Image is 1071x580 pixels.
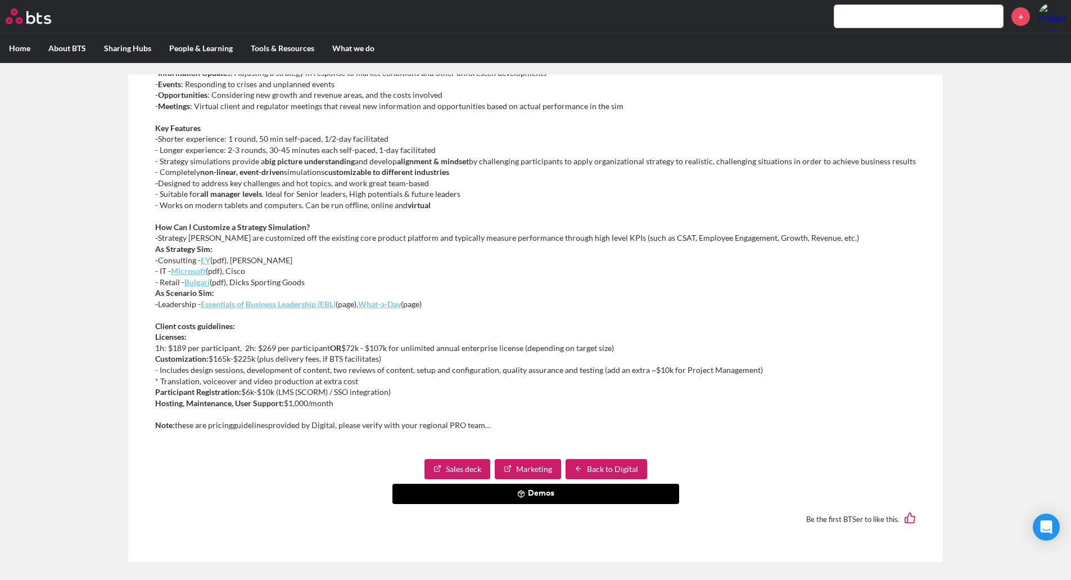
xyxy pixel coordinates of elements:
[155,222,916,310] p: Strategy [PERSON_NAME] are customized off the existing core product platform and typically measur...
[158,79,181,89] strong: Events
[330,343,341,353] strong: OR
[265,156,355,166] strong: big picture understanding
[495,459,561,479] a: Marketing
[408,200,431,210] strong: virtual
[1038,3,1065,30] a: Profile
[155,398,284,408] strong: Hosting, Maintenance, User Support:
[155,321,916,409] p: 1h: $189 per participant, 2h: $269 per participant $72k - $107k for unlimited annual enterprise l...
[155,420,916,431] p: these are pricing provided by Digital, please verify with your regional PRO team…
[6,8,72,24] a: Go home
[155,354,209,363] strong: Customization:
[155,504,916,535] div: Be the first BTSer to like this.
[184,277,210,287] a: Bulgari
[424,459,490,479] a: Sales deck
[233,420,268,430] em: guidelines
[1038,3,1065,30] img: Prajakta Sagade
[155,321,235,331] strong: Client costs guidelines:
[566,459,647,479] a: Back to Digital
[160,34,242,63] label: People & Learning
[392,484,679,504] button: Demos
[201,255,210,265] a: EY
[397,156,469,166] strong: alignment & mindset
[155,123,916,211] p: Shorter experience: 1 round, 50 min self-paced, 1/2-day facilitated - Longer experience: 2-3 roun...
[1011,7,1030,26] a: +
[242,34,323,63] label: Tools & Resources
[200,189,262,199] strong: all manager levels
[155,134,158,143] strong: -
[358,299,401,309] a: What-a-Day
[324,167,449,177] strong: customizable to different industries
[155,376,358,386] em: * Translation, voiceover and video production at extra cost
[155,299,158,309] strong: -
[155,420,175,430] strong: Note:
[155,244,213,254] strong: As Strategy Sim:
[1033,514,1060,541] div: Open Intercom Messenger
[155,178,158,188] strong: -
[201,299,336,309] a: Essentials of Business Leadership (EBL)
[155,288,214,298] strong: As Scenario Sim:
[95,34,160,63] label: Sharing Hubs
[155,332,187,341] strong: Licenses:
[155,233,158,242] strong: -
[158,90,207,100] strong: Opportunities
[155,387,241,397] strong: Participant Registration:
[323,34,383,63] label: What we do
[6,8,51,24] img: BTS Logo
[155,222,310,232] strong: How Can I Customize a Strategy Simulation?
[171,266,206,276] a: Microsoft
[200,167,284,177] strong: non-linear, event-driven
[155,255,158,265] strong: -
[39,34,95,63] label: About BTS
[155,123,201,133] strong: Key Features
[158,101,190,111] strong: Meetings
